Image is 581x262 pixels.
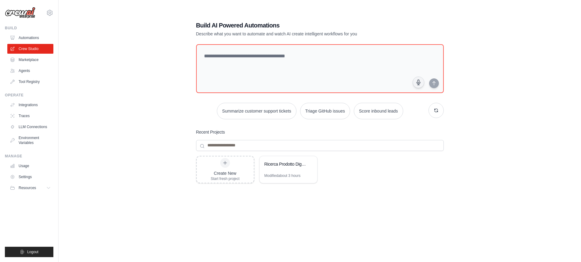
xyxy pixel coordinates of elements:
[7,183,53,193] button: Resources
[413,77,424,88] button: Click to speak your automation idea
[7,77,53,87] a: Tool Registry
[5,26,53,31] div: Build
[5,7,35,19] img: Logo
[5,93,53,98] div: Operate
[19,185,36,190] span: Resources
[5,154,53,159] div: Manage
[429,103,444,118] button: Get new suggestions
[5,247,53,257] button: Logout
[27,249,38,254] span: Logout
[7,111,53,121] a: Traces
[7,172,53,182] a: Settings
[7,55,53,65] a: Marketplace
[211,170,240,176] div: Create New
[196,21,401,30] h1: Build AI Powered Automations
[264,161,306,167] div: Ricerca Prodotto Digitale Vincente - Strategia 3.0
[300,103,350,119] button: Triage GitHub issues
[196,129,225,135] h3: Recent Projects
[196,31,401,37] p: Describe what you want to automate and watch AI create intelligent workflows for you
[7,133,53,148] a: Environment Variables
[7,66,53,76] a: Agents
[211,176,240,181] div: Start fresh project
[7,122,53,132] a: LLM Connections
[354,103,403,119] button: Score inbound leads
[7,100,53,110] a: Integrations
[7,44,53,54] a: Crew Studio
[7,33,53,43] a: Automations
[264,173,301,178] div: Modified about 3 hours
[217,103,296,119] button: Summarize customer support tickets
[7,161,53,171] a: Usage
